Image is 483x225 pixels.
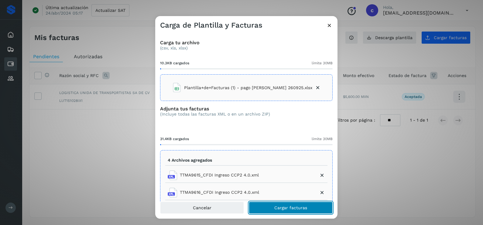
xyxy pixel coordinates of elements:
[249,202,333,214] button: Cargar facturas
[168,158,212,163] p: 4 Archivos agregados
[160,112,270,117] p: (Incluye todas las facturas XML o en un archivo ZIP)
[160,45,333,51] p: (csv, xls, xlsx)
[312,60,333,66] span: límite 30MB
[160,60,189,66] span: 10.3KB cargados
[184,85,312,91] span: Plantilla+de+Facturas (1) - pago [PERSON_NAME] 260925.xlsx
[160,106,270,112] h3: Adjunta tus facturas
[274,206,307,210] span: Cargar facturas
[160,21,262,30] h3: Carga de Plantilla y Facturas
[160,40,333,45] h3: Carga tu archivo
[160,136,189,142] span: 31.4KB cargados
[193,206,211,210] span: Cancelar
[180,172,259,178] span: TTMA9615_CFDI Ingreso CCP2 4.0.xml
[180,189,259,196] span: TTMA9616_CFDI Ingreso CCP2 4.0.xml
[312,136,333,142] span: límite 30MB
[160,202,244,214] button: Cancelar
